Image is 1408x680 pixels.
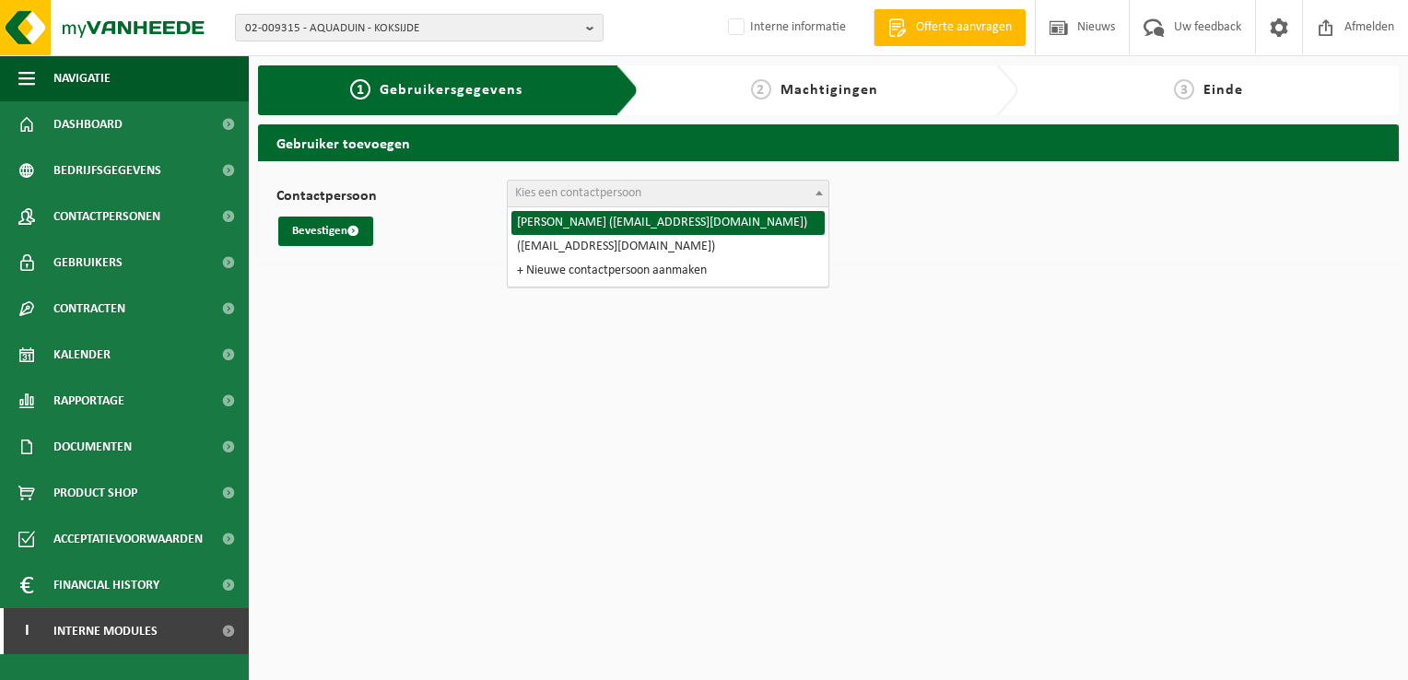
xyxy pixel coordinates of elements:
[53,101,123,147] span: Dashboard
[53,562,159,608] span: Financial History
[53,608,158,654] span: Interne modules
[1203,83,1243,98] span: Einde
[1174,79,1194,100] span: 3
[235,14,604,41] button: 02-009315 - AQUADUIN - KOKSIJDE
[53,240,123,286] span: Gebruikers
[245,15,579,42] span: 02-009315 - AQUADUIN - KOKSIJDE
[53,424,132,470] span: Documenten
[53,55,111,101] span: Navigatie
[751,79,771,100] span: 2
[780,83,878,98] span: Machtigingen
[53,470,137,516] span: Product Shop
[911,18,1016,37] span: Offerte aanvragen
[53,516,203,562] span: Acceptatievoorwaarden
[511,235,825,259] li: ([EMAIL_ADDRESS][DOMAIN_NAME])
[53,378,124,424] span: Rapportage
[511,259,825,283] li: + Nieuwe contactpersoon aanmaken
[350,79,370,100] span: 1
[511,211,825,235] li: [PERSON_NAME] ([EMAIL_ADDRESS][DOMAIN_NAME])
[258,124,1399,160] h2: Gebruiker toevoegen
[53,286,125,332] span: Contracten
[874,9,1026,46] a: Offerte aanvragen
[18,608,35,654] span: I
[724,14,846,41] label: Interne informatie
[53,147,161,193] span: Bedrijfsgegevens
[276,189,507,207] label: Contactpersoon
[380,83,522,98] span: Gebruikersgegevens
[278,217,373,246] button: Bevestigen
[53,332,111,378] span: Kalender
[515,186,641,200] span: Kies een contactpersoon
[53,193,160,240] span: Contactpersonen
